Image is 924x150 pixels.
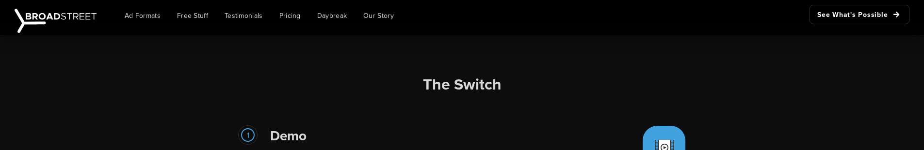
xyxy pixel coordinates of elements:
a: Testimonials [217,5,270,27]
a: Daybreak [310,5,354,27]
a: Free Stuff [170,5,215,27]
span: Ad Formats [125,11,161,21]
a: Our Story [356,5,401,27]
span: Our Story [363,11,394,21]
span: 1 [247,130,249,141]
span: Free Stuff [177,11,208,21]
img: Broadstreet | The Ad Manager for Small Publishers [15,9,97,33]
span: Pricing [279,11,301,21]
h3: Demo [270,126,581,146]
span: Daybreak [317,11,347,21]
h2: The Switch [192,75,733,95]
a: Pricing [272,5,308,27]
a: Ad Formats [117,5,168,27]
span: Testimonials [225,11,263,21]
a: See What's Possible [810,5,909,24]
